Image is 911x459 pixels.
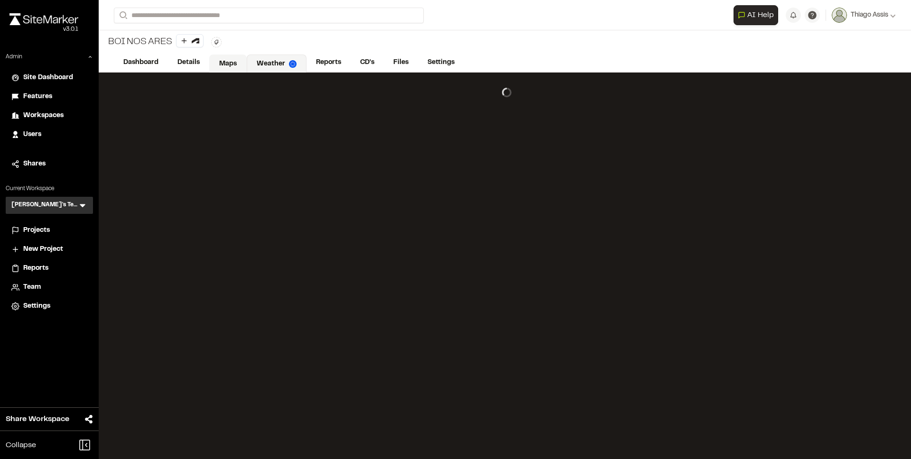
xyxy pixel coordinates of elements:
a: Settings [418,54,464,72]
img: User [832,8,847,23]
span: Settings [23,301,50,312]
span: Workspaces [23,110,64,121]
span: Projects [23,225,50,236]
a: Reports [307,54,351,72]
p: Current Workspace [6,184,93,193]
div: Oh geez...please don't... [9,25,78,34]
span: Reports [23,263,48,274]
a: Dashboard [114,54,168,72]
a: New Project [11,244,87,255]
span: AI Help [747,9,774,21]
a: Site Dashboard [11,73,87,83]
a: Reports [11,263,87,274]
a: Workspaces [11,110,87,121]
a: Team [11,282,87,293]
span: Share Workspace [6,413,69,425]
span: Site Dashboard [23,73,73,83]
span: Thiago Assis [851,10,888,20]
button: Thiago Assis [832,8,896,23]
a: CD's [351,54,384,72]
a: Settings [11,301,87,312]
span: Team [23,282,41,293]
a: Users [11,129,87,140]
a: Features [11,92,87,102]
span: Collapse [6,440,36,451]
a: Shares [11,159,87,169]
a: Maps [209,55,247,73]
a: Files [384,54,418,72]
div: Open AI Assistant [734,5,782,25]
span: Shares [23,159,46,169]
span: Features [23,92,52,102]
div: BOI NOS ARES [106,34,204,50]
a: Projects [11,225,87,236]
button: Search [114,8,131,23]
a: Weather [247,55,307,73]
button: Edit Tags [211,37,222,47]
img: rebrand.png [9,13,78,25]
h3: [PERSON_NAME]'s Testing [11,201,78,210]
span: New Project [23,244,63,255]
button: Open AI Assistant [734,5,778,25]
img: precipai.png [289,60,297,68]
span: Users [23,129,41,140]
p: Admin [6,53,22,61]
a: Details [168,54,209,72]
